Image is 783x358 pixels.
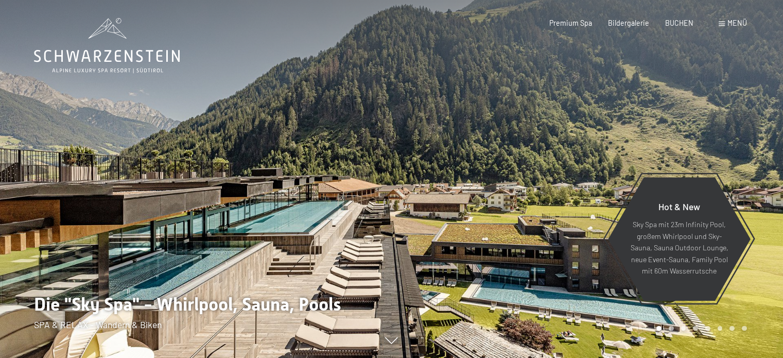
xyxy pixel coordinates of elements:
a: Premium Spa [549,19,592,27]
span: Menü [727,19,747,27]
a: Bildergalerie [608,19,649,27]
div: Carousel Page 6 [718,326,723,331]
div: Carousel Page 8 [742,326,747,331]
a: BUCHEN [665,19,693,27]
span: Hot & New [658,201,700,212]
div: Carousel Page 1 (Current Slide) [656,326,662,331]
div: Carousel Page 5 [705,326,710,331]
div: Carousel Page 4 [693,326,698,331]
div: Carousel Page 2 [669,326,674,331]
div: Carousel Page 7 [729,326,735,331]
p: Sky Spa mit 23m Infinity Pool, großem Whirlpool und Sky-Sauna, Sauna Outdoor Lounge, neue Event-S... [630,219,728,277]
div: Carousel Pagination [653,326,746,331]
a: Hot & New Sky Spa mit 23m Infinity Pool, großem Whirlpool und Sky-Sauna, Sauna Outdoor Lounge, ne... [607,177,751,301]
div: Carousel Page 3 [681,326,686,331]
